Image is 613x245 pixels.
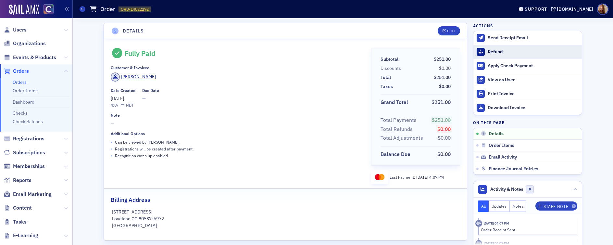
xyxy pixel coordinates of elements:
div: Customer & Invoicee [111,65,149,70]
span: Reports [13,177,31,184]
a: Registrations [4,135,44,142]
span: $251.00 [432,99,451,105]
span: Taxes [381,83,395,90]
a: Download Invoice [473,101,582,115]
span: Total Adjustments [381,134,425,142]
div: Support [525,6,547,12]
div: Subtotal [381,56,398,63]
span: Activity & Notes [490,186,523,193]
h4: On this page [473,120,582,125]
a: Orders [13,79,27,85]
span: Grand Total [381,98,410,106]
div: Total Adjustments [381,134,423,142]
img: mastercard [373,173,386,182]
time: 9/10/2025 04:07 PM [484,221,509,226]
p: Loveland CO 80537-6972 [112,215,459,222]
a: Subscriptions [4,149,45,156]
span: Orders [13,68,29,75]
span: Subtotal [381,56,401,63]
a: Check Batches [13,119,43,124]
span: MDT [125,102,134,108]
div: Last Payment: [390,174,444,180]
time: 4:07 PM [111,102,125,108]
span: Users [13,26,27,33]
span: Total [381,74,393,81]
span: Total Payments [381,116,419,124]
span: $0.00 [437,126,451,132]
a: [PERSON_NAME] [111,72,156,82]
span: Content [13,204,32,212]
span: $251.00 [434,56,451,62]
span: [DATE] [416,174,429,180]
a: Events & Products [4,54,56,61]
div: [PERSON_NAME] [121,73,156,80]
span: Finance Journal Entries [489,166,538,172]
div: Activity [475,220,482,227]
div: Note [111,113,120,118]
span: 0 [526,185,534,193]
span: $251.00 [432,117,451,123]
button: Send Receipt Email [473,31,582,45]
span: Memberships [13,163,45,170]
span: E-Learning [13,232,38,239]
div: View as User [488,77,579,83]
a: Tasks [4,218,27,226]
a: Content [4,204,32,212]
button: Apply Check Payment [473,59,582,73]
div: Refund [488,49,579,55]
p: [STREET_ADDRESS] [112,209,459,215]
p: [GEOGRAPHIC_DATA] [112,222,459,229]
div: Apply Check Payment [488,63,579,69]
span: • [111,146,113,152]
a: Organizations [4,40,46,47]
span: Tasks [13,218,27,226]
button: Refund [473,45,582,59]
p: Recognition catch up enabled. [115,153,169,159]
p: Can be viewed by [PERSON_NAME] . [115,139,180,145]
div: Print Invoice [488,91,579,97]
div: Additional Options [111,131,145,136]
a: Orders [4,68,29,75]
span: — [111,120,362,127]
div: Taxes [381,83,393,90]
div: Download Invoice [488,105,579,111]
span: Total Refunds [381,125,415,133]
a: Order Items [13,88,38,94]
span: [DATE] [111,96,124,101]
span: $251.00 [434,74,451,80]
span: 4:07 PM [429,174,444,180]
button: Updates [489,200,510,212]
span: Organizations [13,40,46,47]
div: [DOMAIN_NAME] [557,6,593,12]
span: Email Marketing [13,191,52,198]
h4: Details [123,28,144,34]
div: Total Payments [381,116,417,124]
a: Users [4,26,27,33]
span: • [111,139,113,146]
h1: Order [100,5,115,13]
div: Discounts [381,65,401,72]
div: Due Date [142,88,159,93]
a: View Homepage [39,4,54,15]
div: Staff Note [544,205,568,208]
img: SailAMX [44,4,54,14]
span: $0.00 [439,65,451,71]
img: SailAMX [9,5,39,15]
p: Registrations will be created after payment. [115,146,194,152]
a: Print Invoice [473,87,582,101]
span: ORD-14022292 [121,6,149,12]
a: Memberships [4,163,45,170]
span: Discounts [381,65,403,72]
span: Balance Due [381,150,413,158]
a: Checks [13,110,28,116]
span: Registrations [13,135,44,142]
div: Balance Due [381,150,410,158]
button: View as User [473,73,582,87]
a: Dashboard [13,99,34,105]
span: • [111,152,113,159]
a: Reports [4,177,31,184]
div: Total [381,74,391,81]
span: $0.00 [437,151,451,157]
div: Edit [447,29,455,33]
